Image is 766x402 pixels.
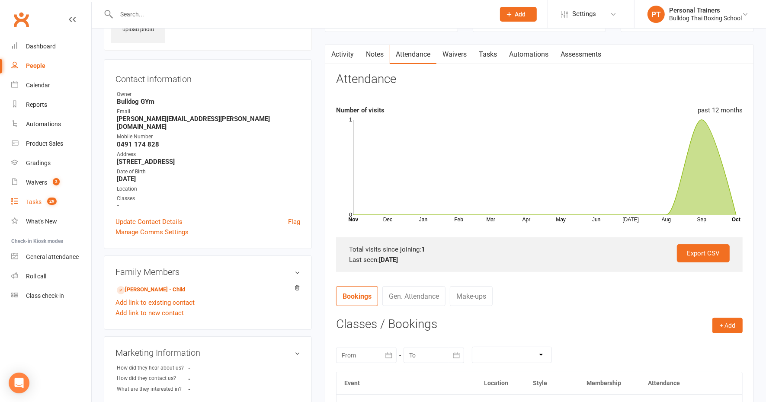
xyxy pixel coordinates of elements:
button: Add [500,7,537,22]
div: Location [117,185,300,193]
a: Waivers 3 [11,173,91,192]
strong: - [188,386,238,392]
a: Class kiosk mode [11,286,91,306]
div: Mobile Number [117,133,300,141]
a: Flag [288,217,300,227]
th: Event [337,372,476,394]
a: Assessments [554,45,607,64]
a: Reports [11,95,91,115]
a: Add link to existing contact [115,297,195,308]
a: Manage Comms Settings [115,227,189,237]
div: People [26,62,45,69]
a: Gen. Attendance [382,286,445,306]
input: Search... [114,8,489,20]
div: Roll call [26,273,46,280]
a: Attendance [390,45,436,64]
span: [DEMOGRAPHIC_DATA] [172,22,240,29]
strong: Bulldog GYm [117,98,300,105]
h3: Classes / Bookings [336,318,743,331]
a: Make-ups [450,286,493,306]
div: Gradings [26,160,51,166]
div: PT [647,6,665,23]
strong: Number of visits [336,106,385,114]
div: past 12 months [698,105,743,115]
div: Dashboard [26,43,56,50]
a: Roll call [11,267,91,286]
div: Reports [26,101,47,108]
a: Automations [11,115,91,134]
h3: Contact information [115,71,300,84]
a: Dashboard [11,37,91,56]
div: Open Intercom Messenger [9,373,29,393]
div: Total visits since joining: [349,244,730,255]
a: Notes [360,45,390,64]
strong: - [117,202,300,210]
a: Activity [325,45,360,64]
div: General attendance [26,253,79,260]
a: Calendar [11,76,91,95]
strong: [DATE] [379,256,398,264]
span: Settings [572,4,596,24]
strong: - [188,376,238,382]
a: Product Sales [11,134,91,153]
th: Location [476,372,525,394]
strong: [DATE] [117,175,300,183]
a: Tasks 29 [11,192,91,212]
strong: - [188,365,238,372]
div: Bulldog Thai Boxing School [669,14,742,22]
div: Owner [117,90,300,99]
div: What's New [26,218,57,225]
h3: Attendance [336,73,396,86]
a: Gradings [11,153,91,173]
a: People [11,56,91,76]
div: How did they contact us? [117,374,188,383]
a: Clubworx [10,9,32,30]
h3: Family Members [115,267,300,277]
div: Product Sales [26,140,63,147]
span: 29 [47,198,57,205]
th: Attendance [640,372,710,394]
div: Tasks [26,198,42,205]
a: Update Contact Details [115,217,183,227]
div: Address [117,150,300,159]
strong: 1 [421,246,425,253]
strong: [STREET_ADDRESS] [117,158,300,166]
div: Calendar [26,82,50,89]
div: Class check-in [26,292,64,299]
h3: Marketing Information [115,348,300,357]
th: Membership [579,372,640,394]
div: Email [117,108,300,116]
strong: [PERSON_NAME][EMAIL_ADDRESS][PERSON_NAME][DOMAIN_NAME] [117,115,300,131]
div: Personal Trainers [669,6,742,14]
a: Export CSV [677,244,730,262]
div: Last seen: [349,255,730,265]
div: Waivers [26,179,47,186]
span: 3 [53,178,60,185]
th: Style [525,372,579,394]
a: [PERSON_NAME] - Child [117,285,185,294]
div: What are they interested in? [117,385,188,393]
div: Classes [117,195,300,203]
a: Automations [503,45,554,64]
a: Add link to new contact [115,308,184,318]
a: General attendance kiosk mode [11,247,91,267]
div: Date of Birth [117,168,300,176]
button: + Add [712,318,743,333]
a: Tasks [473,45,503,64]
span: Add [515,11,526,18]
a: Bookings [336,286,378,306]
div: How did they hear about us? [117,364,188,372]
strong: 0491 174 828 [117,140,300,148]
div: Automations [26,121,61,128]
a: What's New [11,212,91,231]
a: Waivers [436,45,473,64]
